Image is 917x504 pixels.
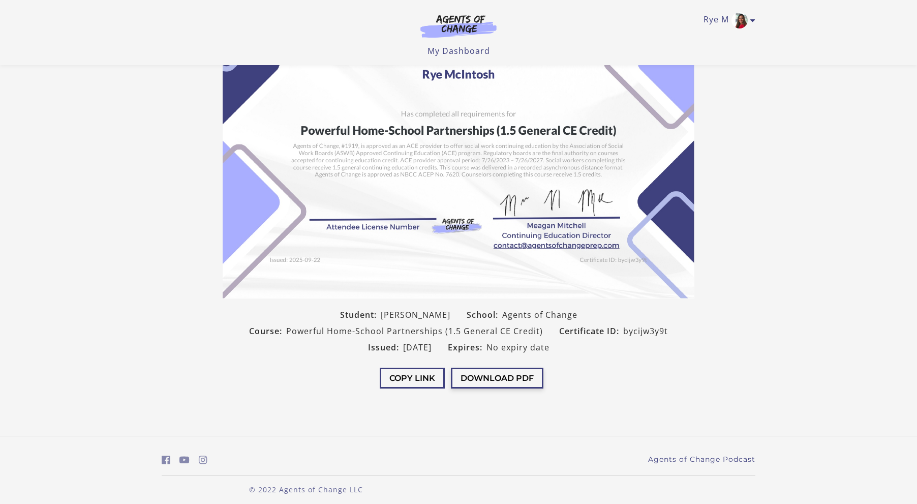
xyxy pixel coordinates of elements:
[340,309,381,321] span: Student:
[648,454,755,465] a: Agents of Change Podcast
[704,12,750,28] a: Toggle menu
[249,325,286,337] span: Course:
[162,484,450,495] p: © 2022 Agents of Change LLC
[179,455,190,465] i: https://www.youtube.com/c/AgentsofChangeTestPrepbyMeaganMitchell (Open in a new window)
[559,325,623,337] span: Certificate ID:
[427,45,490,56] a: My Dashboard
[451,368,543,389] button: Download PDF
[162,453,170,467] a: https://www.facebook.com/groups/aswbtestprep (Open in a new window)
[623,325,668,337] span: bycijw3y9t
[381,309,450,321] span: [PERSON_NAME]
[286,325,543,337] span: Powerful Home-School Partnerships (1.5 General CE Credit)
[448,341,486,353] span: Expires:
[467,309,502,321] span: School:
[368,341,403,353] span: Issued:
[199,453,207,467] a: https://www.instagram.com/agentsofchangeprep/ (Open in a new window)
[486,341,549,353] span: No expiry date
[403,341,432,353] span: [DATE]
[410,14,507,38] img: Agents of Change Logo
[502,309,577,321] span: Agents of Change
[199,455,207,465] i: https://www.instagram.com/agentsofchangeprep/ (Open in a new window)
[179,453,190,467] a: https://www.youtube.com/c/AgentsofChangeTestPrepbyMeaganMitchell (Open in a new window)
[380,368,445,389] button: Copy Link
[162,455,170,465] i: https://www.facebook.com/groups/aswbtestprep (Open in a new window)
